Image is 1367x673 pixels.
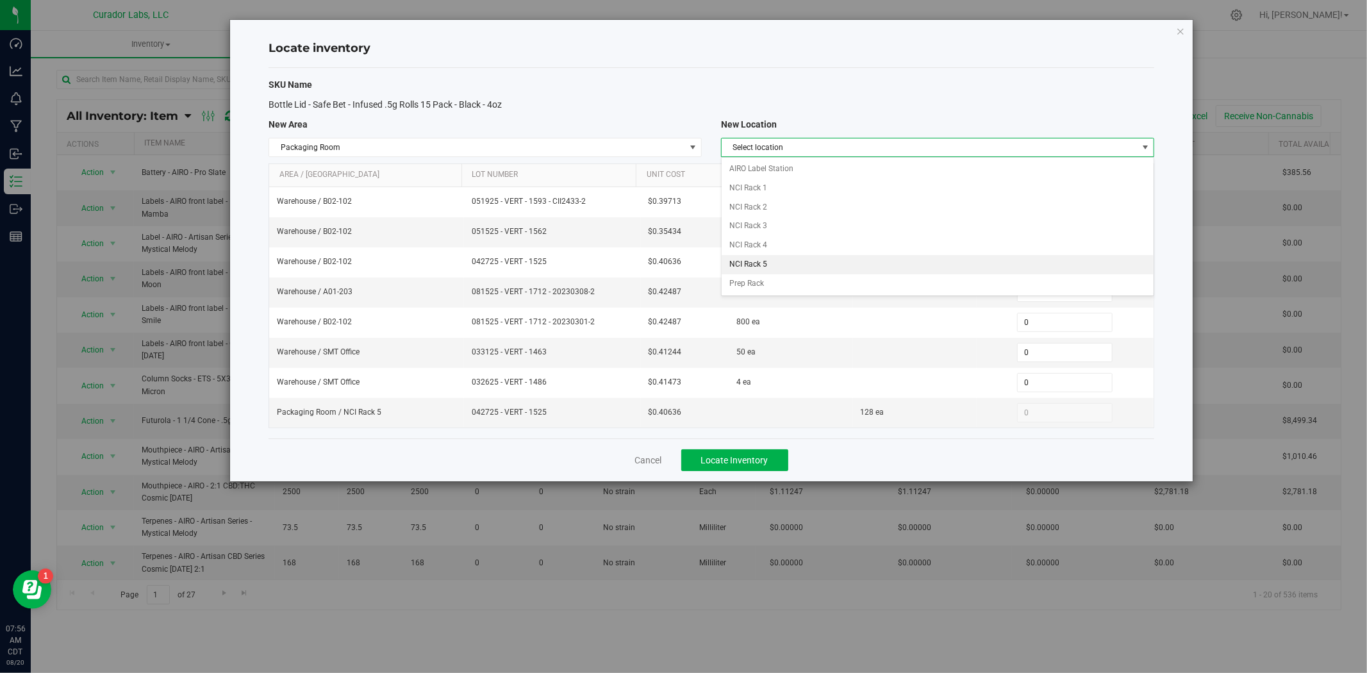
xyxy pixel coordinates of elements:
[1018,344,1112,361] input: 0
[649,376,682,388] span: $0.41473
[649,316,682,328] span: $0.42487
[701,455,768,465] span: Locate Inventory
[279,170,457,180] a: Area / [GEOGRAPHIC_DATA]
[1018,313,1112,331] input: 0
[277,346,360,358] span: Warehouse / SMT Office
[277,376,360,388] span: Warehouse / SMT Office
[722,274,1154,294] li: Prep Rack
[269,79,312,90] span: SKU Name
[13,570,51,609] iframe: Resource center
[722,217,1154,236] li: NCI Rack 3
[269,119,308,129] span: New Area
[472,286,633,298] span: 081525 - VERT - 1712 - 20230308-2
[472,346,633,358] span: 033125 - VERT - 1463
[269,99,502,110] span: Bottle Lid - Safe Bet - Infused .5g Rolls 15 Pack - Black - 4oz
[737,346,756,358] span: 50 ea
[269,40,1154,57] h4: Locate inventory
[472,170,631,180] a: Lot Number
[722,255,1154,274] li: NCI Rack 5
[647,170,719,180] a: Unit Cost
[277,286,352,298] span: Warehouse / A01-203
[681,449,788,471] button: Locate Inventory
[737,316,761,328] span: 800 ea
[472,226,633,238] span: 051525 - VERT - 1562
[472,316,633,328] span: 081525 - VERT - 1712 - 20230301-2
[722,236,1154,255] li: NCI Rack 4
[722,179,1154,198] li: NCI Rack 1
[649,346,682,358] span: $0.41244
[472,195,633,208] span: 051925 - VERT - 1593 - CII2433-2
[722,138,1138,156] span: Select location
[277,256,352,268] span: Warehouse / B02-102
[649,286,682,298] span: $0.42487
[861,406,884,419] span: 128 ea
[649,195,682,208] span: $0.39713
[277,226,352,238] span: Warehouse / B02-102
[649,226,682,238] span: $0.35434
[649,256,682,268] span: $0.40636
[277,316,352,328] span: Warehouse / B02-102
[722,160,1154,179] li: AIRO Label Station
[472,406,633,419] span: 042725 - VERT - 1525
[277,406,381,419] span: Packaging Room / NCI Rack 5
[721,119,777,129] span: New Location
[269,138,685,156] span: Packaging Room
[38,569,53,584] iframe: Resource center unread badge
[635,454,662,467] a: Cancel
[722,198,1154,217] li: NCI Rack 2
[277,195,352,208] span: Warehouse / B02-102
[685,138,701,156] span: select
[472,376,633,388] span: 032625 - VERT - 1486
[472,256,633,268] span: 042725 - VERT - 1525
[1138,138,1154,156] span: select
[649,406,682,419] span: $0.40636
[1018,374,1112,392] input: 0
[737,376,752,388] span: 4 ea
